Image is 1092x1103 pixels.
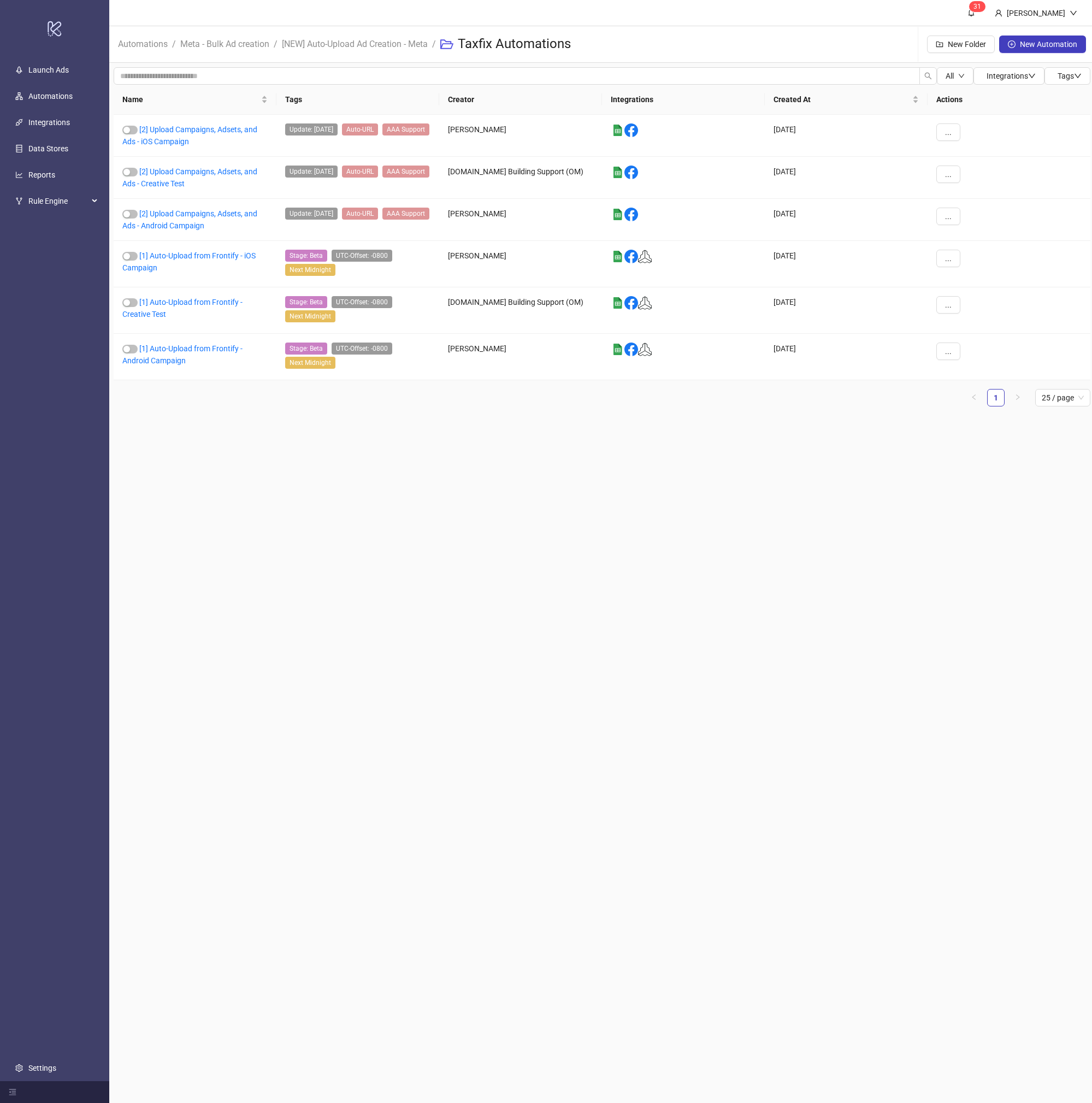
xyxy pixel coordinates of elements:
span: plus-circle [1008,40,1016,48]
li: / [432,27,436,62]
a: [2] Upload Campaigns, Adsets, and Ads - Creative Test [122,167,257,188]
th: Integrations [602,85,765,115]
span: Update: May21 [285,166,338,178]
span: folder-open [440,38,453,51]
span: Created At [774,93,910,105]
span: down [1070,9,1077,17]
button: left [965,389,983,406]
div: [DOMAIN_NAME] Building Support (OM) [439,157,602,199]
span: New Automation [1020,40,1077,49]
button: New Automation [999,36,1086,53]
a: [2] Upload Campaigns, Adsets, and Ads - Android Campaign [122,209,257,230]
span: ... [945,347,952,356]
button: Alldown [937,67,973,85]
a: [NEW] Auto-Upload Ad Creation - Meta [280,37,430,49]
span: ... [945,212,952,221]
span: ... [945,300,952,309]
span: Update: May21 [285,123,338,135]
th: Tags [276,85,439,115]
span: down [958,73,965,79]
span: ... [945,254,952,263]
div: [DATE] [765,115,928,157]
span: 3 [973,3,977,10]
span: Auto-URL [342,166,378,178]
th: Creator [439,85,602,115]
div: [DATE] [765,199,928,241]
span: ... [945,128,952,137]
span: Rule Engine [28,190,88,212]
span: 1 [977,3,981,10]
a: 1 [988,390,1004,406]
button: Integrationsdown [973,67,1044,85]
span: down [1028,72,1036,80]
button: ... [936,208,960,225]
span: Stage: Beta [285,296,327,308]
span: Next Midnight [285,357,335,369]
button: right [1009,389,1026,406]
span: right [1014,394,1021,400]
a: [1] Auto-Upload from Frontify - iOS Campaign [122,251,256,272]
span: ... [945,170,952,179]
span: Name [122,93,259,105]
button: ... [936,296,960,314]
div: [PERSON_NAME] [1002,7,1070,19]
th: Actions [928,85,1090,115]
div: [PERSON_NAME] [439,334,602,380]
span: AAA Support [382,166,429,178]
a: Automations [116,37,170,49]
button: ... [936,250,960,267]
a: Data Stores [28,144,68,153]
div: [DATE] [765,241,928,287]
span: 25 / page [1042,390,1084,406]
th: Name [114,85,276,115]
span: Integrations [987,72,1036,80]
span: search [924,72,932,80]
span: All [946,72,954,80]
span: Update: May21 [285,208,338,220]
li: Previous Page [965,389,983,406]
div: Page Size [1035,389,1090,406]
span: Tags [1058,72,1082,80]
span: Stage: Beta [285,250,327,262]
button: ... [936,343,960,360]
span: Next Midnight [285,264,335,276]
h3: Taxfix Automations [458,36,571,53]
li: / [172,27,176,62]
span: AAA Support [382,208,429,220]
a: [2] Upload Campaigns, Adsets, and Ads - iOS Campaign [122,125,257,146]
span: bell [967,9,975,16]
span: Auto-URL [342,123,378,135]
span: down [1074,72,1082,80]
a: Automations [28,92,73,101]
span: Stage: Beta [285,343,327,355]
div: [PERSON_NAME] [439,241,602,287]
span: folder-add [936,40,943,48]
a: Reports [28,170,55,179]
a: Launch Ads [28,66,69,74]
span: AAA Support [382,123,429,135]
li: / [274,27,278,62]
span: Auto-URL [342,208,378,220]
button: Tagsdown [1044,67,1090,85]
span: New Folder [948,40,986,49]
span: UTC-Offset: -0800 [332,343,392,355]
div: [DATE] [765,287,928,334]
li: Next Page [1009,389,1026,406]
div: [PERSON_NAME] [439,199,602,241]
button: ... [936,123,960,141]
div: [PERSON_NAME] [439,115,602,157]
sup: 31 [969,1,985,12]
li: 1 [987,389,1005,406]
span: UTC-Offset: -0800 [332,250,392,262]
span: Next Midnight [285,310,335,322]
th: Created At [765,85,928,115]
a: Meta - Bulk Ad creation [178,37,271,49]
div: [DOMAIN_NAME] Building Support (OM) [439,287,602,334]
a: Settings [28,1064,56,1072]
span: fork [15,197,23,205]
span: menu-fold [9,1088,16,1096]
a: [1] Auto-Upload from Frontify - Creative Test [122,298,243,318]
span: UTC-Offset: -0800 [332,296,392,308]
button: New Folder [927,36,995,53]
span: user [995,9,1002,17]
